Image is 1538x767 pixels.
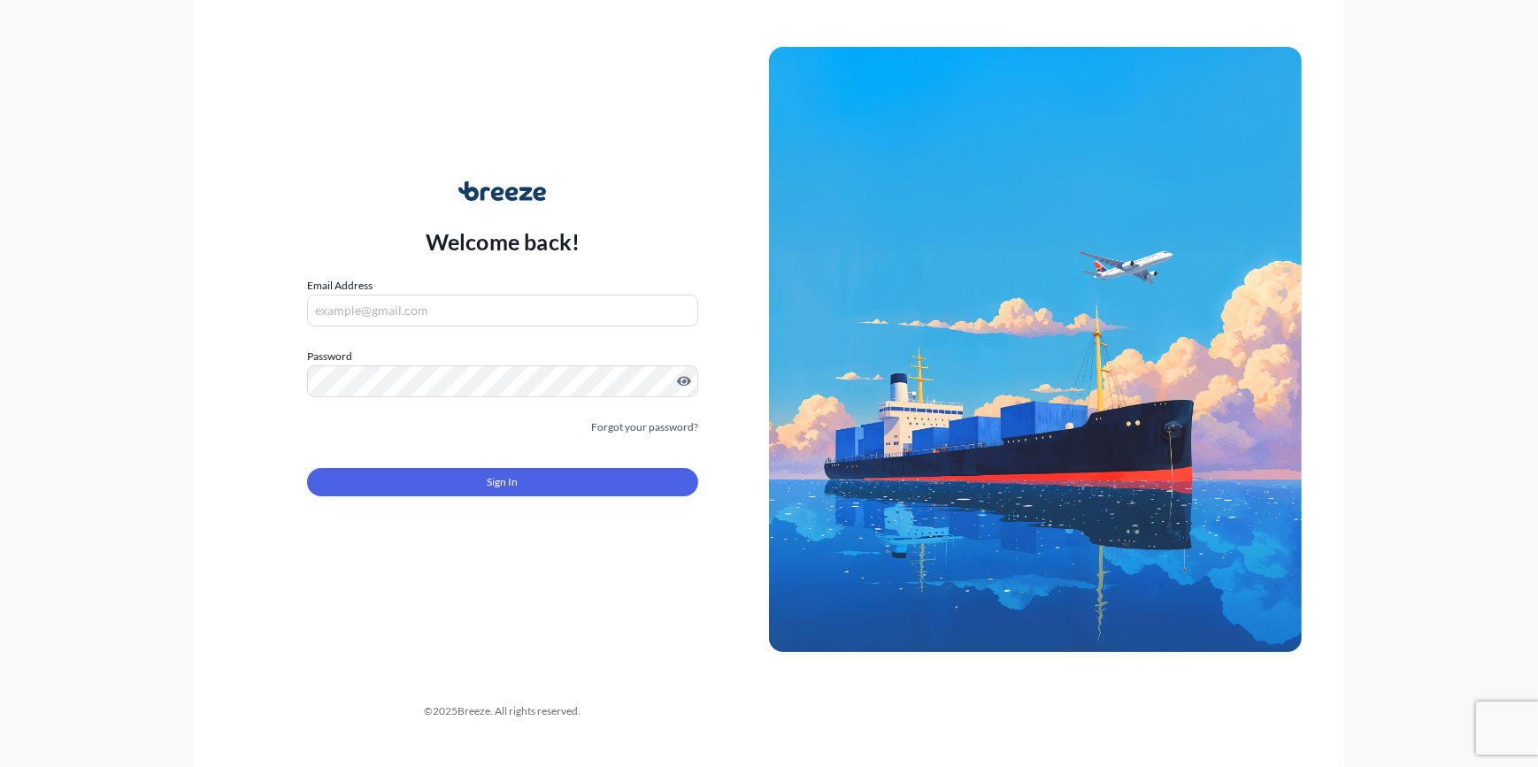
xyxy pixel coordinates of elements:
img: Ship illustration [769,47,1302,652]
label: Email Address [307,277,373,295]
label: Password [307,348,698,365]
button: Show password [677,374,691,388]
div: © 2025 Breeze. All rights reserved. [236,702,769,720]
span: Sign In [487,473,518,491]
p: Welcome back! [426,227,581,256]
button: Sign In [307,468,698,496]
a: Forgot your password? [591,418,698,436]
input: example@gmail.com [307,295,698,326]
